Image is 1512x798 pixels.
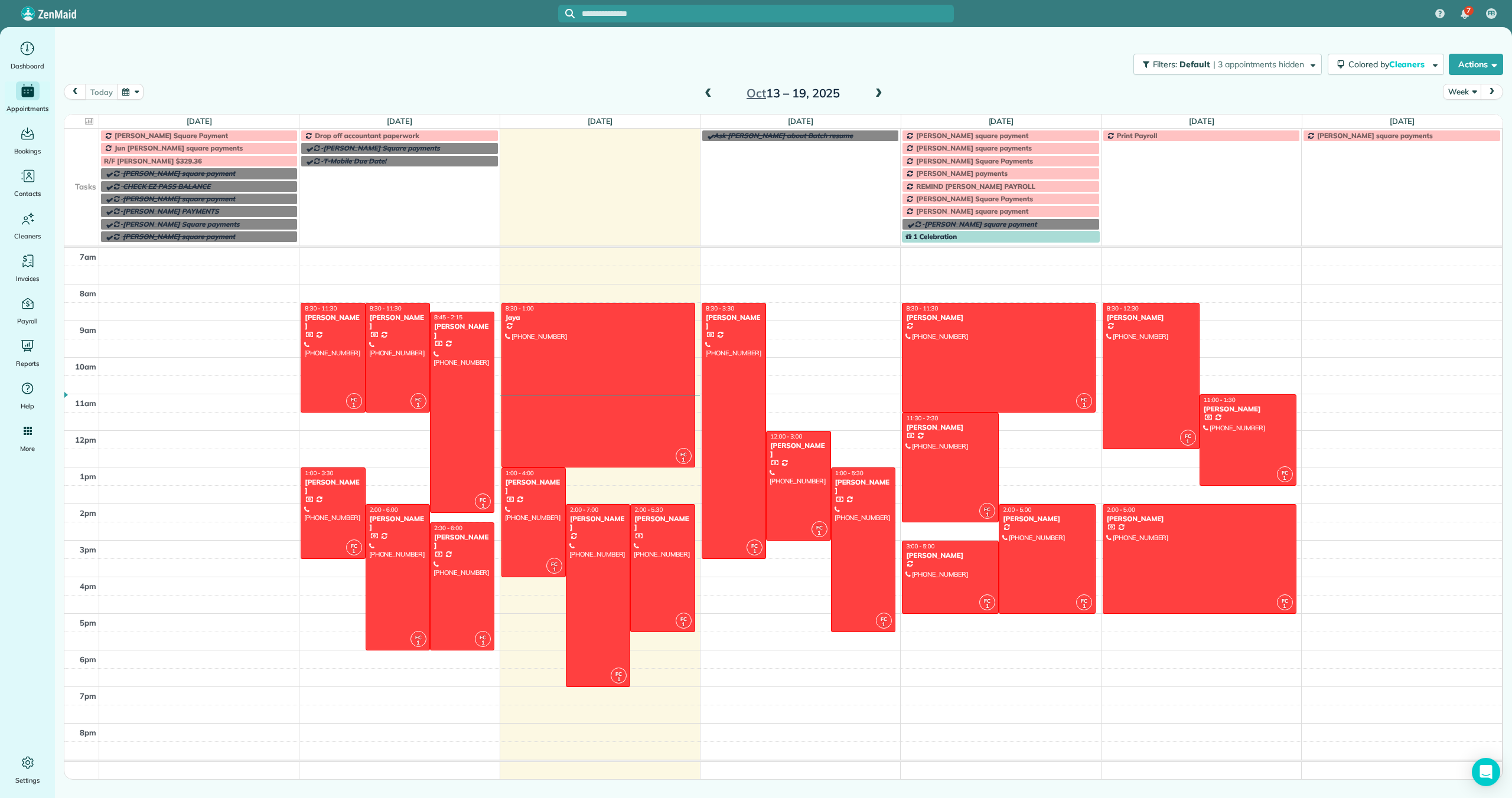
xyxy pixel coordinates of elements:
[85,84,118,100] button: today
[1328,54,1444,75] button: Colored byCleaners
[123,194,235,203] span: [PERSON_NAME] square payment
[876,619,891,630] small: 1
[905,313,1092,322] div: [PERSON_NAME]
[713,131,853,140] span: Ask [PERSON_NAME] about Batch resume
[370,506,398,514] span: 2:00 - 6:00
[5,336,50,369] a: Reports
[369,515,426,532] div: [PERSON_NAME]
[1117,131,1158,140] span: Print Payroll
[14,230,41,242] span: Cleaners
[80,618,96,627] span: 5pm
[415,396,422,403] span: FC
[916,156,1033,165] span: [PERSON_NAME] Square Payments
[80,325,96,335] span: 9am
[351,542,357,549] span: FC
[916,194,1033,203] span: [PERSON_NAME] Square Payments
[1488,9,1495,18] span: FB
[905,551,995,560] div: [PERSON_NAME]
[680,451,687,457] span: FC
[5,124,50,157] a: Bookings
[706,305,734,312] span: 8:30 - 3:30
[75,435,96,444] span: 12pm
[916,182,1035,191] span: REMIND [PERSON_NAME] PAYROLL
[475,501,490,512] small: 1
[1181,436,1195,447] small: 1
[20,443,35,454] span: More
[924,220,1037,228] span: [PERSON_NAME] square payment
[989,116,1014,126] a: [DATE]
[80,508,96,518] span: 2pm
[5,81,50,115] a: Appointments
[1077,601,1091,612] small: 1
[506,469,534,477] span: 1:00 - 4:00
[434,313,462,321] span: 8:45 - 2:15
[1106,515,1293,523] div: [PERSON_NAME]
[5,753,50,786] a: Settings
[1179,59,1211,70] span: Default
[1278,473,1292,484] small: 1
[80,581,96,591] span: 4pm
[75,362,96,371] span: 10am
[123,220,240,228] span: [PERSON_NAME] Square payments
[16,358,40,369] span: Reports
[11,60,44,72] span: Dashboard
[80,655,96,664] span: 6pm
[5,379,50,412] a: Help
[1107,305,1139,312] span: 8:30 - 12:30
[984,597,990,604] span: FC
[351,396,357,403] span: FC
[916,131,1028,140] span: [PERSON_NAME] square payment
[1278,601,1292,612] small: 1
[905,232,957,241] span: 1 Celebration
[1185,433,1191,439] span: FC
[980,509,995,521] small: 1
[305,469,333,477] span: 1:00 - 3:30
[634,515,691,532] div: [PERSON_NAME]
[434,322,491,339] div: [PERSON_NAME]
[719,87,867,100] h2: 13 – 19, 2025
[5,251,50,284] a: Invoices
[14,145,41,157] span: Bookings
[680,616,687,622] span: FC
[1390,116,1415,126] a: [DATE]
[75,398,96,408] span: 11am
[187,116,212,126] a: [DATE]
[5,39,50,72] a: Dashboard
[1106,313,1196,322] div: [PERSON_NAME]
[1282,597,1288,604] span: FC
[1282,469,1288,476] span: FC
[634,506,663,514] span: 2:00 - 5:30
[80,252,96,261] span: 7am
[1348,59,1429,70] span: Colored by
[304,478,361,495] div: [PERSON_NAME]
[1472,758,1500,786] div: Open Intercom Messenger
[80,472,96,481] span: 1pm
[1204,396,1236,404] span: 11:00 - 1:30
[558,9,575,18] button: Focus search
[480,496,486,503] span: FC
[115,131,228,140] span: [PERSON_NAME] Square Payment
[676,454,691,466] small: 1
[323,156,386,165] span: T-Mobile Due Date!
[347,546,361,557] small: 1
[906,305,938,312] span: 8:30 - 11:30
[905,423,995,431] div: [PERSON_NAME]
[835,469,863,477] span: 1:00 - 5:30
[123,182,210,191] span: CHECK EZ PASS BALANCE
[369,313,426,331] div: [PERSON_NAME]
[434,533,491,550] div: [PERSON_NAME]
[611,674,626,685] small: 1
[1443,84,1481,100] button: Week
[5,166,50,199] a: Contacts
[1133,54,1322,75] button: Filters: Default | 3 appointments hidden
[347,400,361,411] small: 1
[123,232,235,241] span: [PERSON_NAME] square payment
[15,774,40,786] span: Settings
[705,313,762,331] div: [PERSON_NAME]
[304,313,361,331] div: [PERSON_NAME]
[770,433,802,440] span: 12:00 - 3:00
[411,400,426,411] small: 1
[1081,597,1087,604] span: FC
[370,305,402,312] span: 8:30 - 11:30
[615,671,622,677] span: FC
